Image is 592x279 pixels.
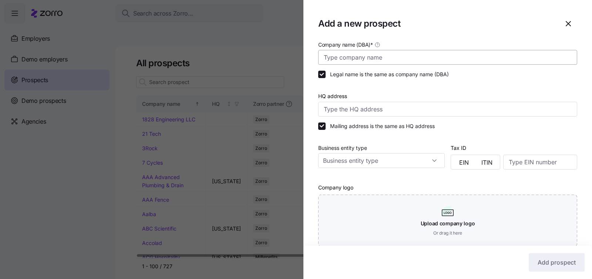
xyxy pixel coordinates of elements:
label: HQ address [318,92,347,100]
button: Add prospect [529,253,585,272]
h1: Add a new prospect [318,18,554,29]
input: Type EIN number [503,155,577,169]
span: ITIN [481,159,492,165]
label: Legal name is the same as company name (DBA) [326,71,449,78]
label: Mailing address is the same as HQ address [326,122,435,130]
input: Type company name [318,50,577,65]
input: Type the HQ address [318,102,577,117]
span: Company name (DBA) * [318,41,373,48]
label: Company logo [318,184,353,192]
label: Business entity type [318,144,367,152]
input: Business entity type [318,153,445,168]
span: EIN [459,159,469,165]
label: Tax ID [451,144,466,152]
span: Add prospect [538,258,576,267]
